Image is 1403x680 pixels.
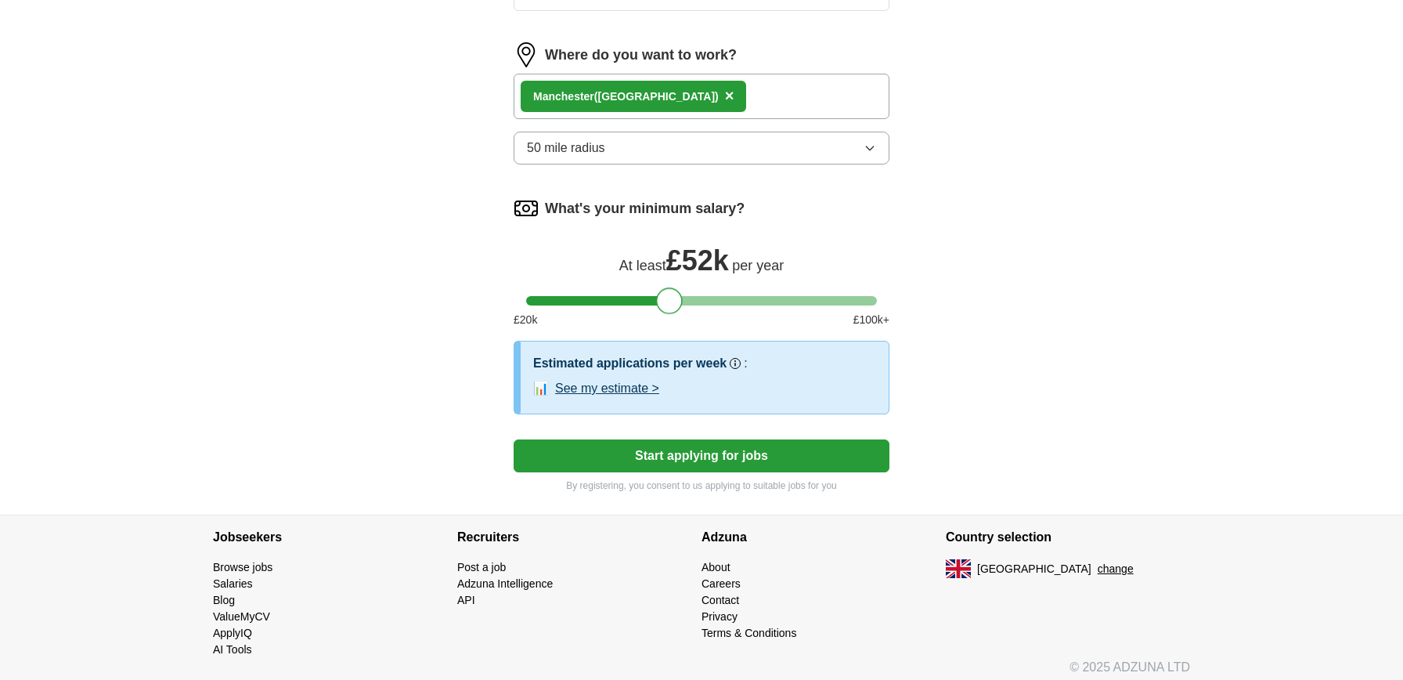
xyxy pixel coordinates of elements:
[701,627,796,639] a: Terms & Conditions
[533,354,727,373] h3: Estimated applications per week
[514,42,539,67] img: location.png
[457,594,475,606] a: API
[701,577,741,590] a: Careers
[666,244,729,277] span: £ 52k
[213,561,272,573] a: Browse jobs
[213,577,253,590] a: Salaries
[701,594,739,606] a: Contact
[213,610,270,623] a: ValueMyCV
[213,594,235,606] a: Blog
[946,515,1190,559] h4: Country selection
[594,90,719,103] span: ([GEOGRAPHIC_DATA])
[457,577,553,590] a: Adzuna Intelligence
[701,610,738,623] a: Privacy
[732,258,784,273] span: per year
[533,89,719,105] div: ester
[533,379,549,398] span: 📊
[977,561,1091,577] span: [GEOGRAPHIC_DATA]
[213,643,252,656] a: AI Tools
[744,354,747,373] h3: :
[725,85,734,108] button: ×
[619,258,666,273] span: At least
[514,312,537,328] span: £ 20 k
[514,439,889,472] button: Start applying for jobs
[514,196,539,221] img: salary.png
[555,379,659,398] button: See my estimate >
[701,561,730,573] a: About
[533,90,568,103] strong: Manch
[545,45,737,66] label: Where do you want to work?
[545,198,745,219] label: What's your minimum salary?
[946,559,971,578] img: UK flag
[1098,561,1134,577] button: change
[514,479,889,493] p: By registering, you consent to us applying to suitable jobs for you
[725,87,734,104] span: ×
[514,132,889,165] button: 50 mile radius
[527,139,605,157] span: 50 mile radius
[457,561,506,573] a: Post a job
[213,627,252,639] a: ApplyIQ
